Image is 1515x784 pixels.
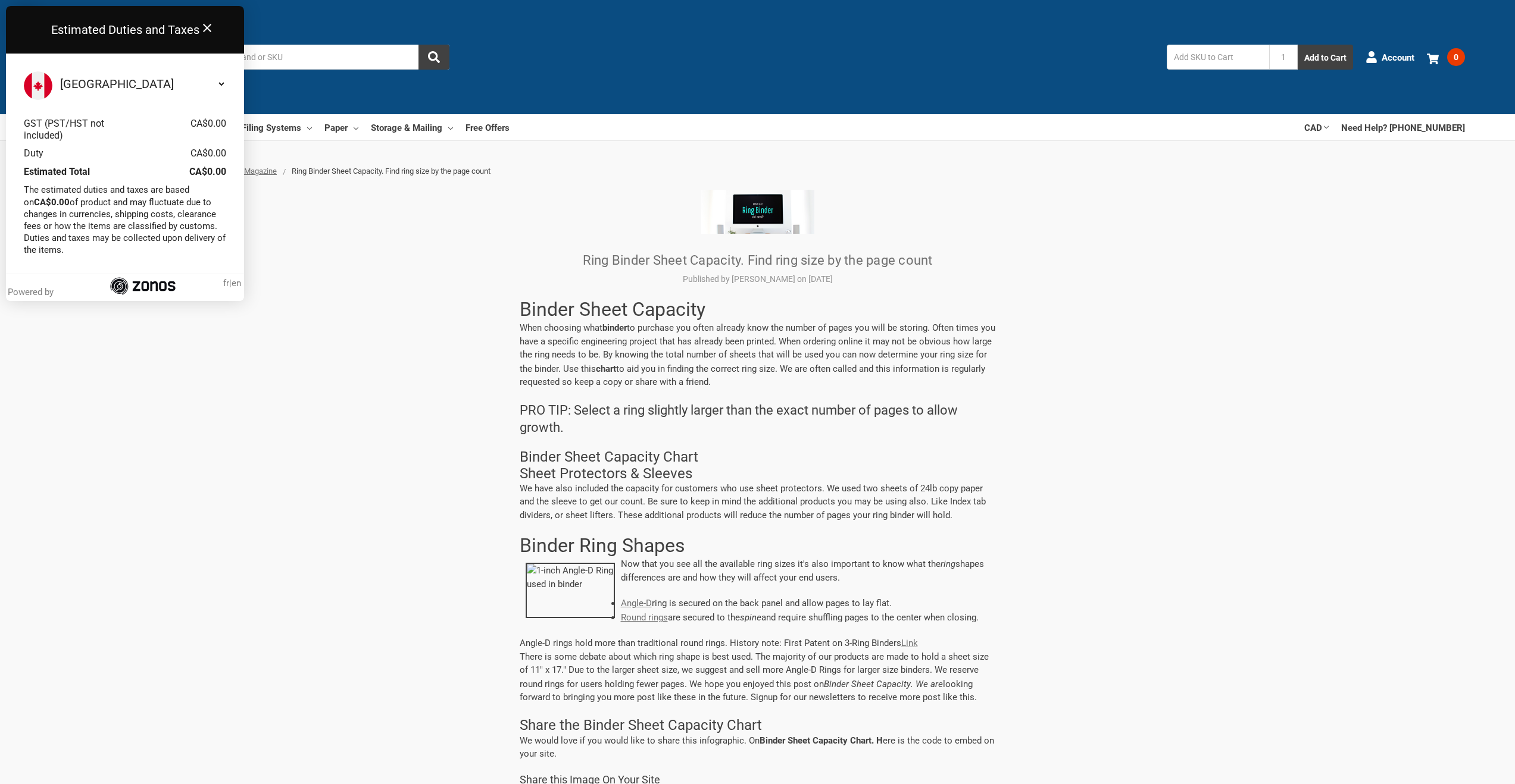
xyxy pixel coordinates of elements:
[621,598,652,609] a: Angle-D
[529,597,996,610] li: ring is secured on the back panel and allow pages to lay flat.
[152,45,449,70] input: Search by keyword, brand or SKU
[6,6,244,54] div: Estimated Duties and Taxes
[901,638,918,648] a: Link
[941,557,955,569] em: ring
[24,184,226,256] p: The estimated duties and taxes are based on of product and may fluctuate due to changes in curren...
[529,610,996,625] li: are secured to the and require shuffling pages to the center when closing.
[1382,51,1414,64] span: Account
[520,273,996,286] p: Published by [PERSON_NAME] on [DATE]
[24,148,125,159] div: Duty
[740,611,761,623] em: spine
[24,165,125,177] div: Estimated Total
[58,71,226,96] select: Select your country
[1304,114,1329,140] a: CAD
[1341,114,1465,140] a: Need Help? [PHONE_NUMBER]
[24,118,125,142] div: GST (PST/HST not included)
[232,278,241,288] span: en
[1167,45,1269,70] input: Add SKU to Cart
[602,321,627,333] strong: binder
[292,167,491,175] span: Ring Binder Sheet Capacity. Find ring size by the page count
[520,449,996,465] h2: Binder Sheet Capacity Chart
[24,71,52,100] img: Flag of Canada
[520,482,996,522] p: We have also included the capacity for customers who use sheet protectors. We used two sheets of ...
[520,733,996,761] p: We would love if you would like to share this infographic. On ere is the code to embed on your site.
[520,321,996,389] p: When choosing what to purchase you often already know the number of pages you will be storing. Of...
[1366,42,1414,73] a: Account
[760,734,883,746] strong: Binder Sheet Capacity Chart. H
[223,278,229,288] span: fr
[596,362,616,374] strong: chart
[583,253,933,268] a: Ring Binder Sheet Capacity. Find ring size by the page count
[520,717,996,733] h2: Share the Binder Sheet Capacity Chart
[223,277,241,289] span: |
[1447,48,1465,66] span: 0
[190,148,226,159] div: CA$0.00
[824,678,943,689] em: Binder Sheet Capacity. We are
[520,465,996,482] h2: Sheet Protectors & Sleeves
[34,196,70,208] b: CA$0.00
[520,402,996,436] p: PRO TIP: Select a ring slightly larger than the exact number of pages to allow growth.
[8,286,58,298] div: Powered by
[520,534,996,557] h1: Binder Ring Shapes
[190,118,226,130] div: CA$0.00
[520,557,996,584] p: Now that you see all the available ring sizes it's also important to know what the shapes differe...
[189,165,226,177] div: CA$0.00
[466,114,510,140] a: Free Offers
[526,563,615,618] img: 1-inch Angle-D Ring used in binder
[242,114,312,140] a: Filing Systems
[1298,45,1353,70] button: Add to Cart
[621,612,668,623] a: Round rings
[1427,42,1465,73] a: 0
[324,114,358,140] a: Paper
[371,114,453,140] a: Storage & Mailing
[520,298,996,321] h1: Binder Sheet Capacity
[701,190,814,234] img: Ring Binder Sheet Capacity. Find ring size by the page count
[520,636,996,704] p: Angle-D rings hold more than traditional round rings. History note: First Patent on 3-Ring Binder...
